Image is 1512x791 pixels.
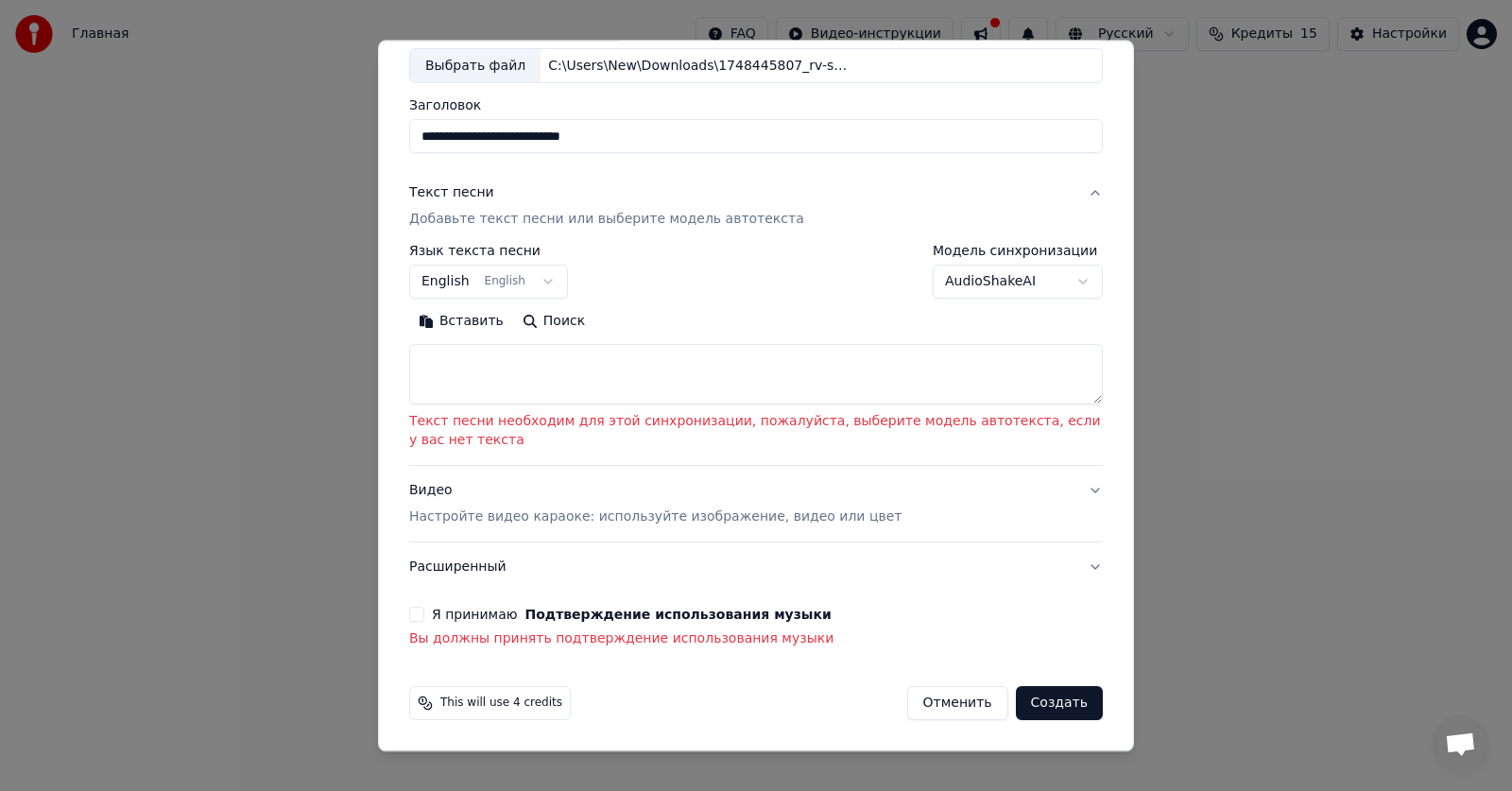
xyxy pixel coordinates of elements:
[432,609,832,622] label: Я принимаю
[1016,687,1103,721] button: Создать
[513,307,594,337] button: Поиск
[409,211,804,230] p: Добавьте текст песни или выберите модель автотекста
[409,245,1103,466] div: Текст песниДобавьте текст песни или выберите модель автотекста
[409,467,1103,542] button: ВидеоНастройте видео караоке: используйте изображение, видео или цвет
[525,609,832,622] button: Я принимаю
[409,413,1103,451] p: Текст песни необходим для этой синхронизации, пожалуйста, выберите модель автотекста, если у вас ...
[541,57,862,76] div: C:\Users\New\Downloads\1748445807_rv-smaragdove-nebo.mp3
[409,184,494,203] div: Текст песни
[409,508,902,527] p: Настройте видео караоке: используйте изображение, видео или цвет
[409,630,1103,649] p: Вы должны принять подтверждение использования музыки
[907,687,1008,721] button: Отменить
[410,49,541,83] div: Выбрать файл
[409,169,1103,245] button: Текст песниДобавьте текст песни или выберите модель автотекста
[409,482,902,527] div: Видео
[409,245,568,258] label: Язык текста песни
[933,245,1103,258] label: Модель синхронизации
[409,543,1103,593] button: Расширенный
[440,696,562,712] span: This will use 4 credits
[409,307,513,337] button: Вставить
[409,99,1103,112] label: Заголовок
